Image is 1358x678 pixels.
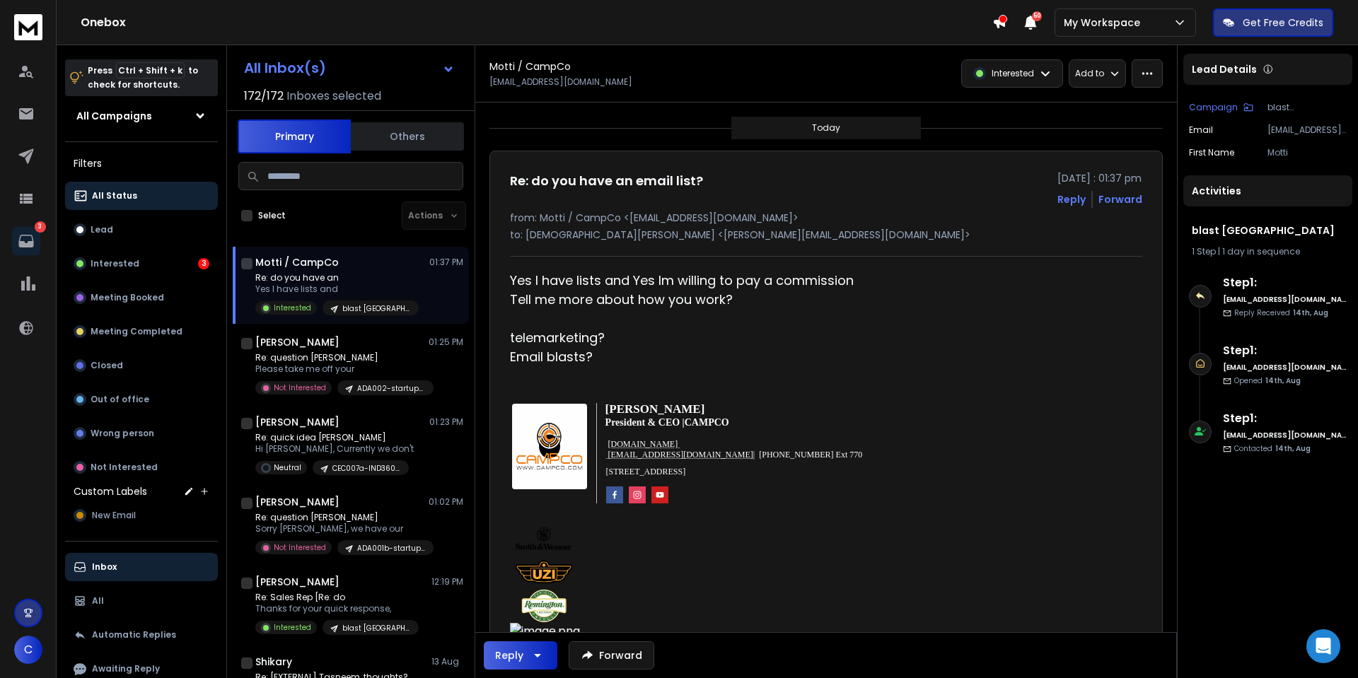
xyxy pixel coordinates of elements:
[431,576,463,588] p: 12:19 PM
[255,363,425,375] p: Please take me off your
[65,621,218,649] button: Automatic Replies
[1192,62,1257,76] p: Lead Details
[65,153,218,173] h3: Filters
[255,495,339,509] h1: [PERSON_NAME]
[1223,294,1347,305] h6: [EMAIL_ADDRESS][DOMAIN_NAME]
[244,61,326,75] h1: All Inbox(s)
[606,450,753,460] a: [EMAIL_ADDRESS][DOMAIN_NAME]
[429,496,463,508] p: 01:02 PM
[65,587,218,615] button: All
[65,317,218,346] button: Meeting Completed
[91,224,113,235] p: Lead
[244,88,284,105] span: 172 / 172
[812,122,840,134] p: Today
[65,284,218,312] button: Meeting Booked
[255,284,419,295] p: Yes I have lists and
[357,543,425,554] p: ADA001b-startups-30dayprototype
[510,271,923,290] div: Yes I have lists and Yes Im willing to pay a commission
[510,171,703,191] h1: Re: do you have an email list?
[512,404,587,489] img: photo
[255,335,339,349] h1: [PERSON_NAME]
[14,636,42,664] button: C
[65,501,218,530] button: New Email
[255,415,339,429] h1: [PERSON_NAME]
[510,290,923,309] div: Tell me more about how you work?
[65,182,218,210] button: All Status
[14,14,42,40] img: logo
[1223,362,1347,373] h6: [EMAIL_ADDRESS][DOMAIN_NAME]
[65,419,218,448] button: Wrong person
[65,385,218,414] button: Out of office
[1189,102,1253,113] button: Campaign
[65,453,218,481] button: Not Interested
[1098,192,1142,206] div: Forward
[1243,16,1323,30] p: Get Free Credits
[608,439,678,449] span: [DOMAIN_NAME]
[1223,430,1347,440] h6: [EMAIL_ADDRESS][DOMAIN_NAME]
[81,14,992,31] h1: Onebox
[1234,308,1328,318] p: Reply Received
[606,450,866,460] p: | [PHONE_NUMBER] Ext 770
[255,575,339,589] h1: [PERSON_NAME]
[1192,246,1344,257] div: |
[255,603,419,614] p: Thanks for your quick response,
[255,443,414,455] p: Hi [PERSON_NAME], Currently we don't
[65,250,218,278] button: Interested3
[484,641,557,670] button: Reply
[255,512,425,523] p: Re: question [PERSON_NAME]
[255,523,425,534] p: Sorry [PERSON_NAME], we have our
[1192,223,1344,238] h1: blast [GEOGRAPHIC_DATA]
[510,328,923,347] div: telemarketing?
[429,416,463,428] p: 01:23 PM
[88,64,198,92] p: Press to check for shortcuts.
[12,227,40,255] a: 3
[258,210,286,221] label: Select
[255,432,414,443] p: Re: quick idea [PERSON_NAME]
[605,417,685,428] span: President & CEO |
[1275,443,1311,454] span: 14th, Aug
[76,109,152,123] h1: All Campaigns
[1293,308,1328,318] span: 14th, Aug
[286,88,381,105] h3: Inboxes selected
[495,648,523,662] div: Reply
[1032,11,1042,21] span: 50
[1057,171,1142,185] p: [DATE] : 01:37 pm
[274,462,301,473] p: Neutral
[91,326,182,337] p: Meeting Completed
[1306,629,1340,663] div: Open Intercom Messenger
[1267,147,1347,158] p: Motti
[1183,175,1352,206] div: Activities
[233,54,466,82] button: All Inbox(s)
[1189,147,1234,158] p: First Name
[1234,375,1301,386] p: Opened
[1189,102,1238,113] p: Campaign
[1192,245,1216,257] span: 1 Step
[35,221,46,233] p: 3
[429,257,463,268] p: 01:37 PM
[1064,16,1146,30] p: My Workspace
[510,347,923,366] div: Email blasts?
[92,190,137,201] p: All Status
[274,303,311,313] p: Interested
[1189,124,1213,136] p: Email
[91,394,149,405] p: Out of office
[1267,102,1347,113] p: blast [GEOGRAPHIC_DATA]
[1267,124,1347,136] p: [EMAIL_ADDRESS][DOMAIN_NAME]
[274,382,326,393] p: Not Interested
[510,228,1142,242] p: to: [DEMOGRAPHIC_DATA][PERSON_NAME] <[PERSON_NAME][EMAIL_ADDRESS][DOMAIN_NAME]>
[510,623,580,657] img: image.png
[255,272,419,284] p: Re: do you have an
[255,592,419,603] p: Re: Sales Rep [Re: do
[992,68,1034,79] p: Interested
[65,553,218,581] button: Inbox
[342,623,410,633] p: blast [GEOGRAPHIC_DATA]
[92,510,136,521] span: New Email
[606,467,686,477] a: [STREET_ADDRESS]
[510,521,578,555] img: smith_logo.png
[1234,443,1311,454] p: Contacted
[1075,68,1104,79] p: Add to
